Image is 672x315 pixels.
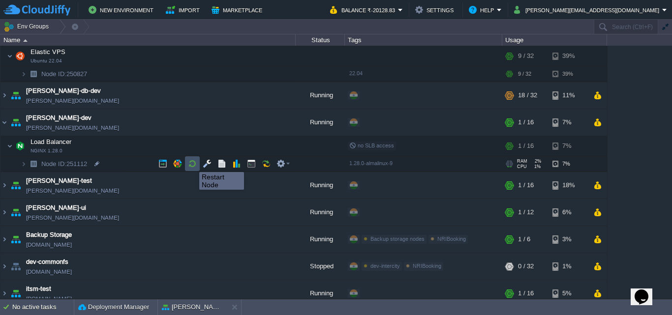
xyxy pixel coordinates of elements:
a: [PERSON_NAME]-dev [26,113,92,123]
button: Balance ₹-20128.83 [330,4,398,16]
div: 1 / 12 [518,199,534,226]
div: 1 / 16 [518,280,534,307]
a: Backup Storage [26,230,72,240]
a: Elastic VPSUbuntu 22.04 [30,48,67,56]
img: AMDAwAAAACH5BAEAAAAALAAAAAABAAEAAAICRAEAOw== [0,253,8,280]
img: AMDAwAAAACH5BAEAAAAALAAAAAABAAEAAAICRAEAOw== [0,280,8,307]
span: no SLB access [349,143,394,148]
div: Running [296,199,345,226]
div: 3% [552,226,584,253]
img: AMDAwAAAACH5BAEAAAAALAAAAAABAAEAAAICRAEAOw== [0,82,8,109]
span: 22.04 [349,70,363,76]
div: 9 / 32 [518,46,534,66]
div: 1% [552,253,584,280]
div: 1 / 16 [518,109,534,136]
span: Ubuntu 22.04 [31,58,62,64]
span: CPU [517,164,527,169]
img: AMDAwAAAACH5BAEAAAAALAAAAAABAAEAAAICRAEAOw== [0,109,8,136]
a: Node ID:250827 [40,70,89,78]
div: Running [296,82,345,109]
div: 11% [552,82,584,109]
button: New Environment [89,4,156,16]
div: Running [296,280,345,307]
button: Import [166,4,203,16]
button: [PERSON_NAME]-app-dev [162,302,224,312]
a: [PERSON_NAME][DOMAIN_NAME] [26,186,119,196]
img: AMDAwAAAACH5BAEAAAAALAAAAAABAAEAAAICRAEAOw== [27,66,40,82]
a: [PERSON_NAME][DOMAIN_NAME] [26,123,119,133]
div: Running [296,226,345,253]
a: [DOMAIN_NAME] [26,294,72,304]
span: Elastic VPS [30,48,67,56]
div: Tags [345,34,502,46]
div: Status [296,34,344,46]
div: Restart Node [202,173,242,189]
a: Node ID:251112 [40,160,89,168]
iframe: chat widget [631,276,662,305]
span: 1.28.0-almalinux-9 [349,160,393,166]
img: AMDAwAAAACH5BAEAAAAALAAAAAABAAEAAAICRAEAOw== [7,46,13,66]
div: 9 / 32 [518,66,531,82]
span: Node ID: [41,160,66,168]
img: AMDAwAAAACH5BAEAAAAALAAAAAABAAEAAAICRAEAOw== [0,226,8,253]
img: AMDAwAAAACH5BAEAAAAALAAAAAABAAEAAAICRAEAOw== [0,172,8,199]
span: [DOMAIN_NAME] [26,267,72,277]
a: [PERSON_NAME][DOMAIN_NAME] [26,213,119,223]
img: AMDAwAAAACH5BAEAAAAALAAAAAABAAEAAAICRAEAOw== [9,280,23,307]
span: NRIBooking [437,236,466,242]
div: 39% [552,66,584,82]
img: AMDAwAAAACH5BAEAAAAALAAAAAABAAEAAAICRAEAOw== [9,109,23,136]
div: 7% [552,156,584,172]
span: Load Balancer [30,138,73,146]
div: 1 / 16 [518,172,534,199]
a: [PERSON_NAME]-ui [26,203,86,213]
img: CloudJiffy [3,4,70,16]
div: Usage [503,34,607,46]
button: Marketplace [212,4,265,16]
div: Running [296,109,345,136]
img: AMDAwAAAACH5BAEAAAAALAAAAAABAAEAAAICRAEAOw== [0,199,8,226]
span: 1% [531,164,541,169]
span: NGINX 1.28.0 [31,148,62,154]
div: No active tasks [12,299,74,315]
span: 2% [531,159,541,164]
img: AMDAwAAAACH5BAEAAAAALAAAAAABAAEAAAICRAEAOw== [9,82,23,109]
img: AMDAwAAAACH5BAEAAAAALAAAAAABAAEAAAICRAEAOw== [9,172,23,199]
div: 7% [552,136,584,156]
div: 5% [552,280,584,307]
div: 1 / 16 [518,136,534,156]
img: AMDAwAAAACH5BAEAAAAALAAAAAABAAEAAAICRAEAOw== [23,39,28,42]
img: AMDAwAAAACH5BAEAAAAALAAAAAABAAEAAAICRAEAOw== [9,253,23,280]
img: AMDAwAAAACH5BAEAAAAALAAAAAABAAEAAAICRAEAOw== [21,156,27,172]
a: Load BalancerNGINX 1.28.0 [30,138,73,145]
button: Settings [415,4,457,16]
img: AMDAwAAAACH5BAEAAAAALAAAAAABAAEAAAICRAEAOw== [21,66,27,82]
div: 39% [552,46,584,66]
button: Help [469,4,497,16]
a: itsm-test [26,284,51,294]
span: Backup storage nodes [370,236,425,242]
button: Env Groups [3,20,52,33]
span: 251112 [40,160,89,168]
div: 6% [552,199,584,226]
div: 7% [552,109,584,136]
span: dev-commonfs [26,257,68,267]
img: AMDAwAAAACH5BAEAAAAALAAAAAABAAEAAAICRAEAOw== [7,136,13,156]
div: 1 / 6 [518,226,530,253]
span: RAM [517,159,527,164]
button: [PERSON_NAME][EMAIL_ADDRESS][DOMAIN_NAME] [514,4,662,16]
a: [PERSON_NAME]-db-dev [26,86,101,96]
div: 0 / 32 [518,253,534,280]
span: [DOMAIN_NAME] [26,240,72,250]
span: NRIBooking [413,263,441,269]
img: AMDAwAAAACH5BAEAAAAALAAAAAABAAEAAAICRAEAOw== [13,136,27,156]
span: dev-intercity [370,263,400,269]
span: [PERSON_NAME][DOMAIN_NAME] [26,96,119,106]
div: Running [296,172,345,199]
span: Node ID: [41,70,66,78]
span: 250827 [40,70,89,78]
